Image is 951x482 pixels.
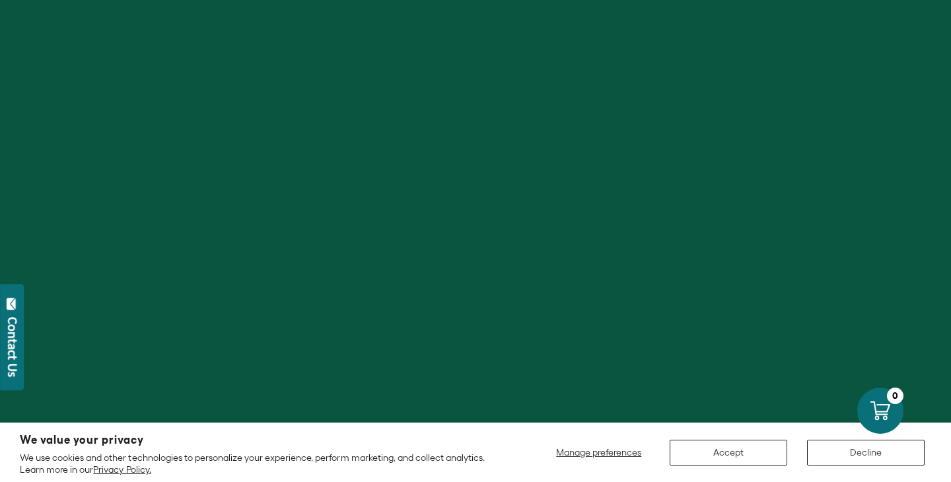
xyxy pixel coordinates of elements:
button: Decline [807,440,925,465]
button: Manage preferences [548,440,650,465]
div: 0 [887,388,903,404]
span: Manage preferences [556,447,641,458]
h2: We value your privacy [20,434,503,446]
p: We use cookies and other technologies to personalize your experience, perform marketing, and coll... [20,452,503,475]
button: Accept [670,440,787,465]
div: Contact Us [6,317,19,377]
a: Privacy Policy. [93,464,151,475]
